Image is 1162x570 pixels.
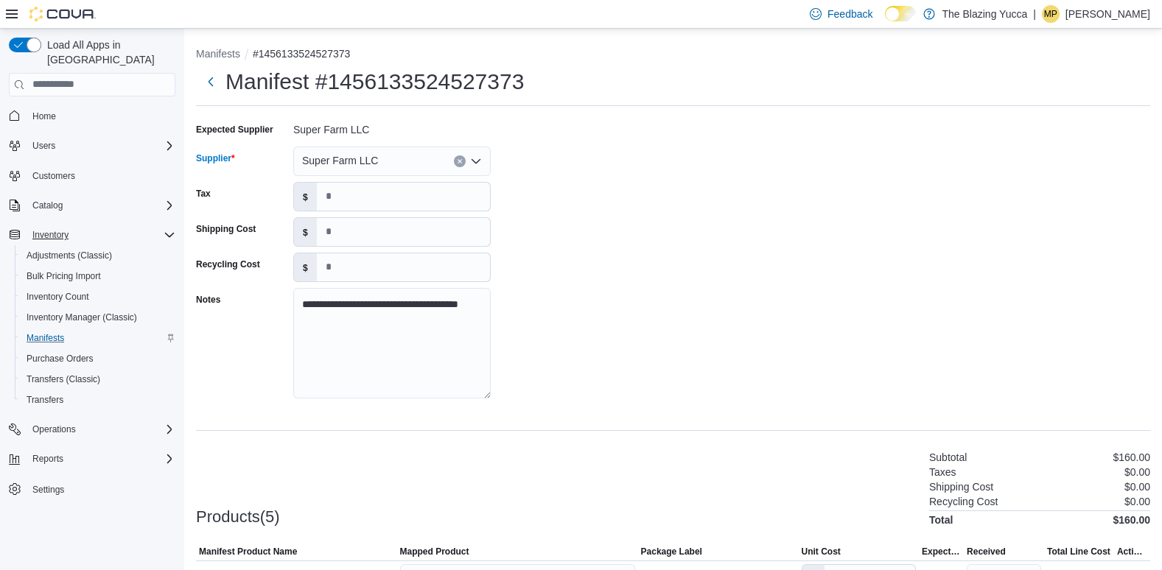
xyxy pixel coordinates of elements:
[1065,5,1150,23] p: [PERSON_NAME]
[41,38,175,67] span: Load All Apps in [GEOGRAPHIC_DATA]
[15,266,181,286] button: Bulk Pricing Import
[27,108,62,125] a: Home
[27,421,82,438] button: Operations
[27,197,69,214] button: Catalog
[196,223,256,235] label: Shipping Cost
[929,466,956,478] h6: Taxes
[294,183,317,211] label: $
[3,165,181,186] button: Customers
[21,309,143,326] a: Inventory Manager (Classic)
[802,546,841,557] span: Unit Cost
[32,110,56,122] span: Home
[942,5,1028,23] p: The Blazing Yucca
[32,453,63,465] span: Reports
[1124,466,1150,478] p: $0.00
[225,67,524,96] h1: Manifest #1456133524527373
[827,7,872,21] span: Feedback
[454,155,466,167] button: Clear input
[27,107,175,125] span: Home
[32,140,55,152] span: Users
[27,421,175,438] span: Operations
[9,99,175,538] nav: Complex example
[27,226,175,244] span: Inventory
[1113,451,1150,463] p: $160.00
[27,166,175,185] span: Customers
[3,136,181,156] button: Users
[929,451,967,463] h6: Subtotal
[470,155,482,167] button: Open list of options
[199,546,297,557] span: Manifest Product Name
[922,546,961,557] span: Expected
[32,229,69,241] span: Inventory
[27,353,94,365] span: Purchase Orders
[400,546,469,557] span: Mapped Product
[302,152,378,169] span: Super Farm LLC
[929,514,953,526] h4: Total
[293,118,491,136] div: Super Farm LLC
[1033,5,1036,23] p: |
[27,137,175,155] span: Users
[21,391,175,409] span: Transfers
[15,328,181,348] button: Manifests
[27,197,175,214] span: Catalog
[3,448,181,469] button: Reports
[27,137,61,155] button: Users
[294,253,317,281] label: $
[1113,514,1150,526] h4: $160.00
[21,309,175,326] span: Inventory Manager (Classic)
[929,496,998,507] h6: Recycling Cost
[21,288,95,306] a: Inventory Count
[1047,546,1110,557] span: Total Line Cost
[1044,5,1057,23] span: MP
[3,195,181,216] button: Catalog
[32,484,64,496] span: Settings
[27,270,101,282] span: Bulk Pricing Import
[27,373,100,385] span: Transfers (Classic)
[21,370,106,388] a: Transfers (Classic)
[27,167,81,185] a: Customers
[21,350,175,367] span: Purchase Orders
[15,307,181,328] button: Inventory Manager (Classic)
[641,546,702,557] span: Package Label
[27,450,175,468] span: Reports
[27,479,175,498] span: Settings
[21,267,107,285] a: Bulk Pricing Import
[21,370,175,388] span: Transfers (Classic)
[27,481,70,499] a: Settings
[21,329,70,347] a: Manifests
[253,48,350,60] button: #1456133524527373
[32,423,76,435] span: Operations
[196,188,211,200] label: Tax
[27,450,69,468] button: Reports
[29,7,96,21] img: Cova
[27,332,64,344] span: Manifests
[3,225,181,245] button: Inventory
[967,546,1006,557] span: Received
[196,294,220,306] label: Notes
[1117,546,1147,557] span: Actions
[885,6,916,21] input: Dark Mode
[1042,5,1060,23] div: Melissa Pillich
[27,226,74,244] button: Inventory
[32,170,75,182] span: Customers
[929,481,993,493] h6: Shipping Cost
[294,218,317,246] label: $
[32,200,63,211] span: Catalog
[1124,496,1150,507] p: $0.00
[15,369,181,390] button: Transfers (Classic)
[15,286,181,307] button: Inventory Count
[21,288,175,306] span: Inventory Count
[196,258,260,270] label: Recycling Cost
[196,48,240,60] button: Manifests
[3,105,181,127] button: Home
[27,312,137,323] span: Inventory Manager (Classic)
[15,245,181,266] button: Adjustments (Classic)
[27,291,89,303] span: Inventory Count
[21,247,118,264] a: Adjustments (Classic)
[196,124,273,136] label: Expected Supplier
[21,391,69,409] a: Transfers
[21,267,175,285] span: Bulk Pricing Import
[21,247,175,264] span: Adjustments (Classic)
[27,394,63,406] span: Transfers
[196,152,235,164] label: Supplier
